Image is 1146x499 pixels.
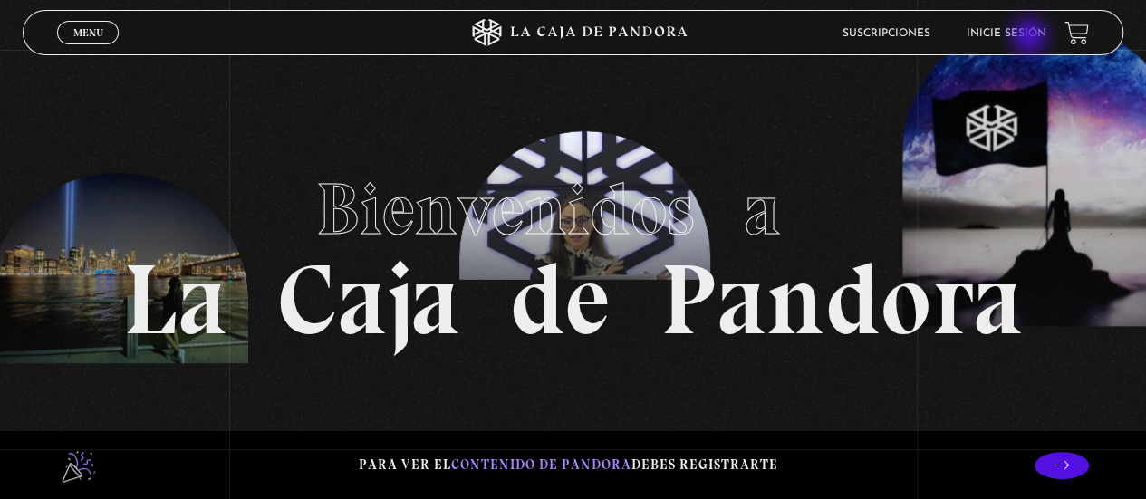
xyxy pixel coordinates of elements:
span: Cerrar [67,43,110,55]
span: Bienvenidos a [316,166,831,253]
p: Para ver el debes registrarte [359,453,778,477]
span: contenido de Pandora [451,456,631,473]
a: Suscripciones [843,28,930,39]
h1: La Caja de Pandora [123,150,1023,350]
a: Inicie sesión [967,28,1046,39]
a: View your shopping cart [1064,21,1089,45]
span: Menu [73,27,103,38]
